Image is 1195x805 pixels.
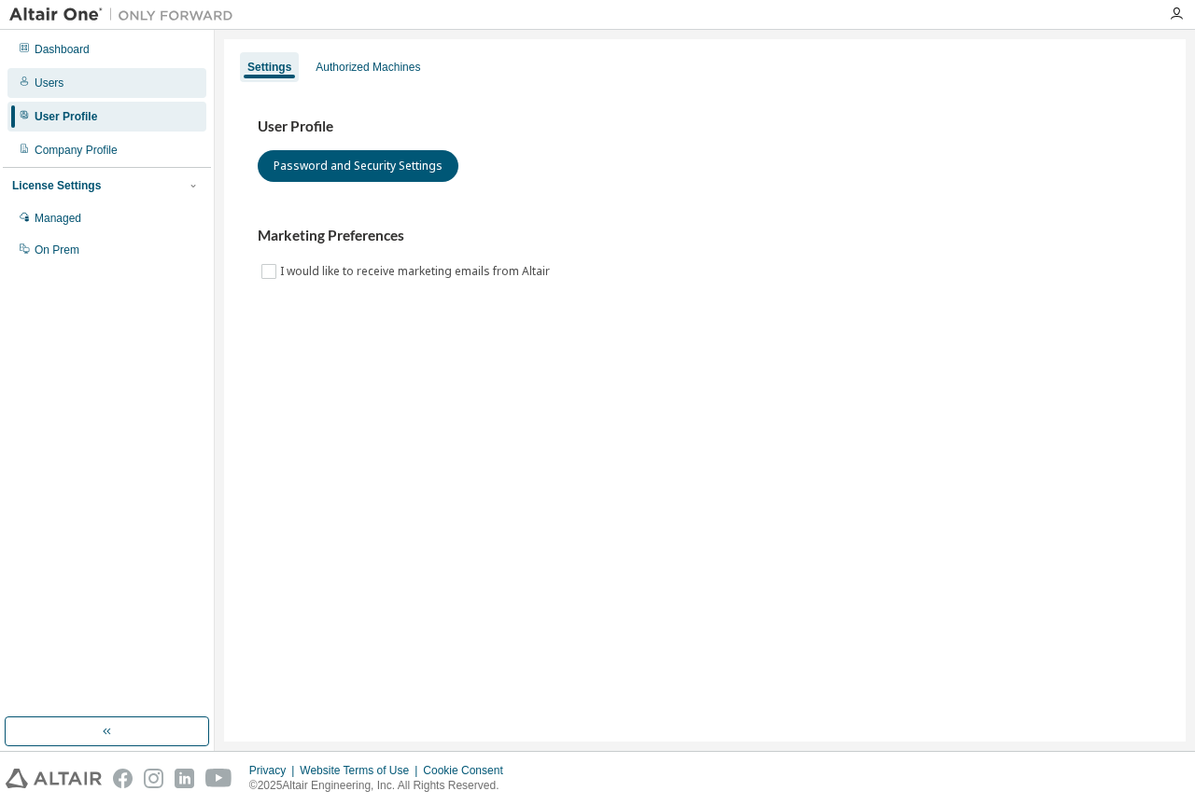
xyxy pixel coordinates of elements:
[35,42,90,57] div: Dashboard
[35,243,79,257] div: On Prem
[258,227,1152,245] h3: Marketing Preferences
[249,778,514,794] p: © 2025 Altair Engineering, Inc. All Rights Reserved.
[258,118,1152,136] h3: User Profile
[12,178,101,193] div: License Settings
[247,60,291,75] div: Settings
[144,769,163,788] img: instagram.svg
[258,150,458,182] button: Password and Security Settings
[280,260,554,283] label: I would like to receive marketing emails from Altair
[9,6,243,24] img: Altair One
[205,769,232,788] img: youtube.svg
[113,769,133,788] img: facebook.svg
[35,211,81,226] div: Managed
[35,143,118,158] div: Company Profile
[6,769,102,788] img: altair_logo.svg
[175,769,194,788] img: linkedin.svg
[316,60,420,75] div: Authorized Machines
[300,763,423,778] div: Website Terms of Use
[35,109,97,124] div: User Profile
[35,76,63,90] div: Users
[423,763,513,778] div: Cookie Consent
[249,763,300,778] div: Privacy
